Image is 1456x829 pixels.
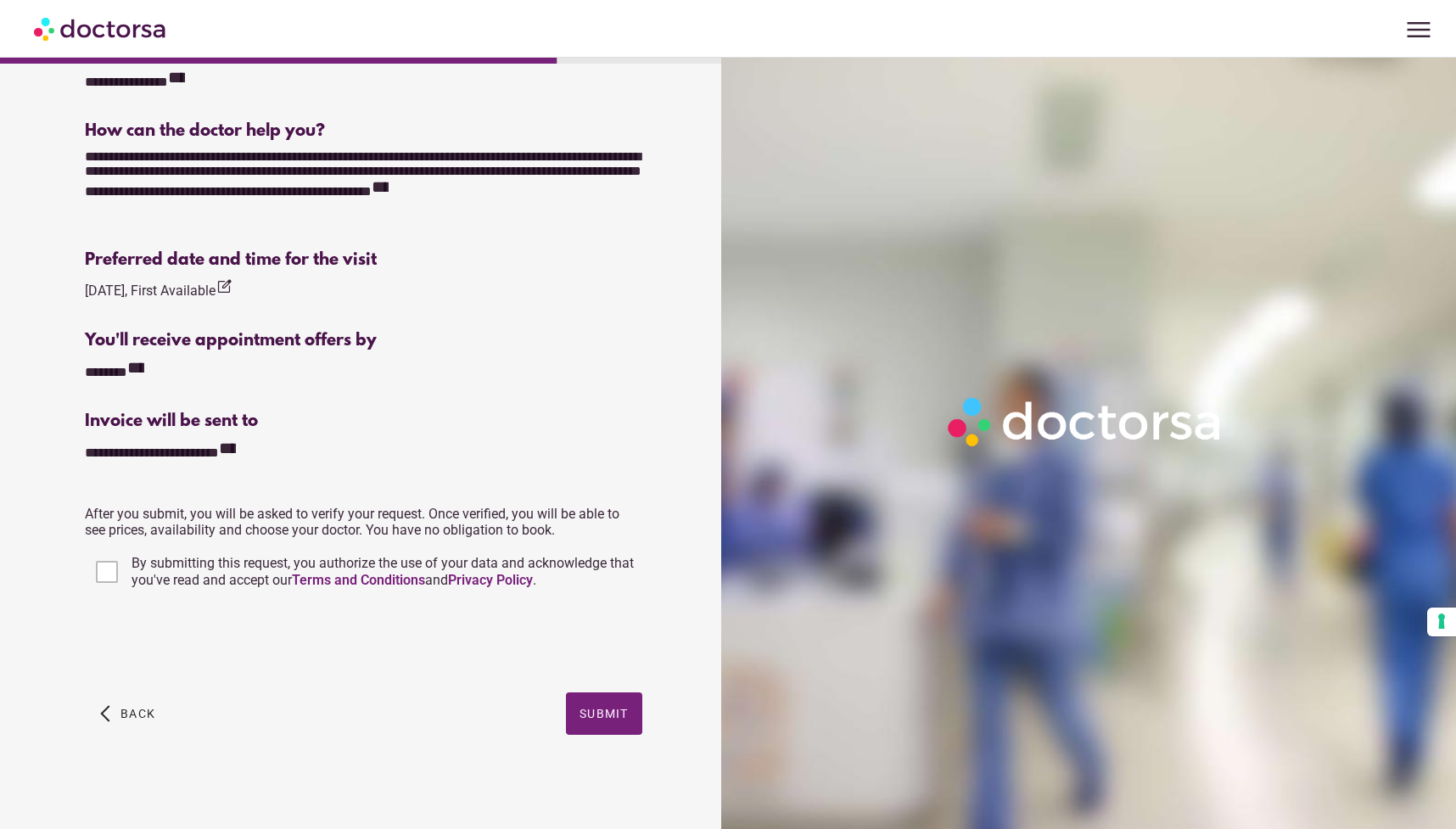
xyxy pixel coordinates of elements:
[120,707,155,720] span: Back
[566,692,642,735] button: Submit
[292,572,425,588] a: Terms and Conditions
[85,121,641,141] div: How can the doctor help you?
[580,707,629,720] span: Submit
[85,250,641,270] div: Preferred date and time for the visit
[93,692,162,735] button: arrow_back_ios Back
[132,555,634,588] span: By submitting this request, you authorize the use of your data and acknowledge that you've read a...
[85,506,641,538] p: After you submit, you will be asked to verify your request. Once verified, you will be able to se...
[85,331,641,350] div: You'll receive appointment offers by
[85,412,641,431] div: Invoice will be sent to
[85,609,343,675] iframe: reCAPTCHA
[216,278,232,295] i: edit_square
[85,278,232,301] div: [DATE], First Available
[940,389,1231,454] img: Logo-Doctorsa-trans-White-partial-flat.png
[34,9,168,48] img: Doctorsa.com
[448,572,533,588] a: Privacy Policy
[1403,14,1435,46] span: menu
[1427,608,1456,636] button: Your consent preferences for tracking technologies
